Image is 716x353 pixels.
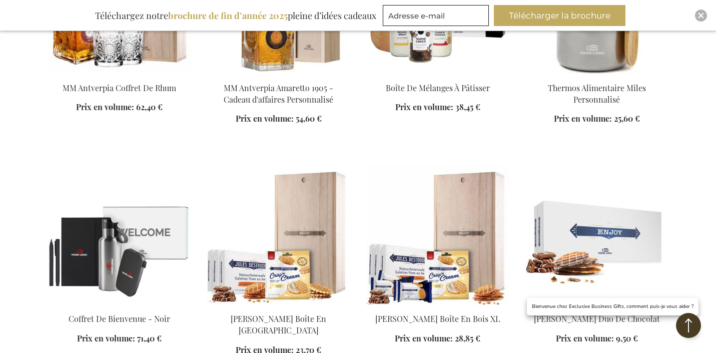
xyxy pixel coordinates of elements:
[695,10,707,22] div: Close
[236,113,294,124] span: Prix en volume:
[207,165,350,305] img: Jules Destrooper Delights Wooden Box Personalised
[224,83,333,105] a: MM Antverpia Amaretto 1905 - Cadeau d'affaires Personnalisé
[168,10,288,22] b: brochure de fin d’année 2025
[69,313,170,324] a: Coffret De Bienvenue - Noir
[395,102,480,113] a: Prix en volume: 38,45 €
[525,165,668,305] img: Jules Destrooper Chocolate Duo
[383,5,492,29] form: marketing offers and promotions
[395,102,453,112] span: Prix en volume:
[366,70,509,79] a: Sweet Treats Baking Box
[207,70,350,79] a: MM Antverpia Amaretto 1905 - Personalised Business Gift
[525,301,668,310] a: Jules Destrooper Chocolate Duo
[494,5,625,26] button: Télécharger la brochure
[63,83,176,93] a: MM Antverpia Coffret De Rhum
[534,313,660,324] a: [PERSON_NAME] Duo De Chocolat
[455,333,480,343] span: 28,85 €
[48,70,191,79] a: MM Antverpia Rum Gift Set
[395,333,453,343] span: Prix en volume:
[554,113,640,125] a: Prix en volume: 25,60 €
[76,102,163,113] a: Prix en volume: 62,40 €
[207,301,350,310] a: Jules Destrooper Delights Wooden Box Personalised
[395,333,480,344] a: Prix en volume: 28,85 €
[137,333,162,343] span: 71,40 €
[366,165,509,305] img: Jules Destrooper XL Wooden Box Personalised 1
[556,333,638,344] a: Prix en volume: 9,50 €
[91,5,381,26] div: Téléchargez notre pleine d’idées cadeaux
[548,83,646,105] a: Thermos Alimentaire Miles Personnalisé
[614,113,640,124] span: 25,60 €
[236,113,322,125] a: Prix en volume: 54,60 €
[77,333,162,344] a: Prix en volume: 71,40 €
[136,102,163,112] span: 62,40 €
[455,102,480,112] span: 38,45 €
[296,113,322,124] span: 54,60 €
[375,313,500,324] a: [PERSON_NAME] Boîte En Bois XL
[77,333,135,343] span: Prix en volume:
[525,70,668,79] a: Personalised Miles Food Thermos
[48,301,191,310] a: Welcome Aboard Gift Box - Black
[383,5,489,26] input: Adresse e-mail
[366,301,509,310] a: Jules Destrooper XL Wooden Box Personalised 1
[698,13,704,19] img: Close
[76,102,134,112] span: Prix en volume:
[231,313,326,335] a: [PERSON_NAME] Boîte En [GEOGRAPHIC_DATA]
[386,83,490,93] a: Boîte De Mélanges À Pâtisser
[48,165,191,305] img: Welcome Aboard Gift Box - Black
[554,113,612,124] span: Prix en volume:
[556,333,614,343] span: Prix en volume:
[616,333,638,343] span: 9,50 €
